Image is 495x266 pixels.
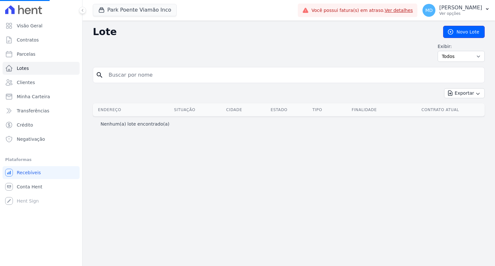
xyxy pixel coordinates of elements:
p: Nenhum(a) lote encontrado(a) [101,121,170,127]
a: Conta Hent [3,180,80,193]
span: Clientes [17,79,35,86]
p: Ver opções [439,11,482,16]
span: Visão Geral [17,23,43,29]
div: Plataformas [5,156,77,164]
th: Endereço [93,103,157,116]
span: Lotes [17,65,29,71]
h2: Lote [93,26,433,38]
span: Crédito [17,122,33,128]
span: MD [425,8,433,13]
button: MD [PERSON_NAME] Ver opções [417,1,495,19]
a: Recebíveis [3,166,80,179]
a: Contratos [3,33,80,46]
th: Tipo [302,103,333,116]
a: Transferências [3,104,80,117]
p: [PERSON_NAME] [439,5,482,11]
th: Estado [256,103,302,116]
span: Parcelas [17,51,35,57]
span: Transferências [17,108,49,114]
span: Contratos [17,37,39,43]
a: Negativação [3,133,80,146]
input: Buscar por nome [105,69,482,81]
span: Recebíveis [17,169,41,176]
label: Exibir: [438,43,485,50]
th: Situação [157,103,212,116]
span: Conta Hent [17,184,42,190]
a: Crédito [3,119,80,131]
th: Finalidade [333,103,396,116]
button: Park Poente Viamão Inco [93,4,177,16]
th: Cidade [212,103,256,116]
span: Minha Carteira [17,93,50,100]
a: Visão Geral [3,19,80,32]
button: Exportar [444,88,485,98]
a: Ver detalhes [385,8,413,13]
a: Novo Lote [443,26,485,38]
a: Parcelas [3,48,80,61]
a: Clientes [3,76,80,89]
a: Lotes [3,62,80,75]
span: Você possui fatura(s) em atraso. [311,7,413,14]
a: Minha Carteira [3,90,80,103]
span: Negativação [17,136,45,142]
i: search [96,71,103,79]
th: Contrato Atual [396,103,485,116]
